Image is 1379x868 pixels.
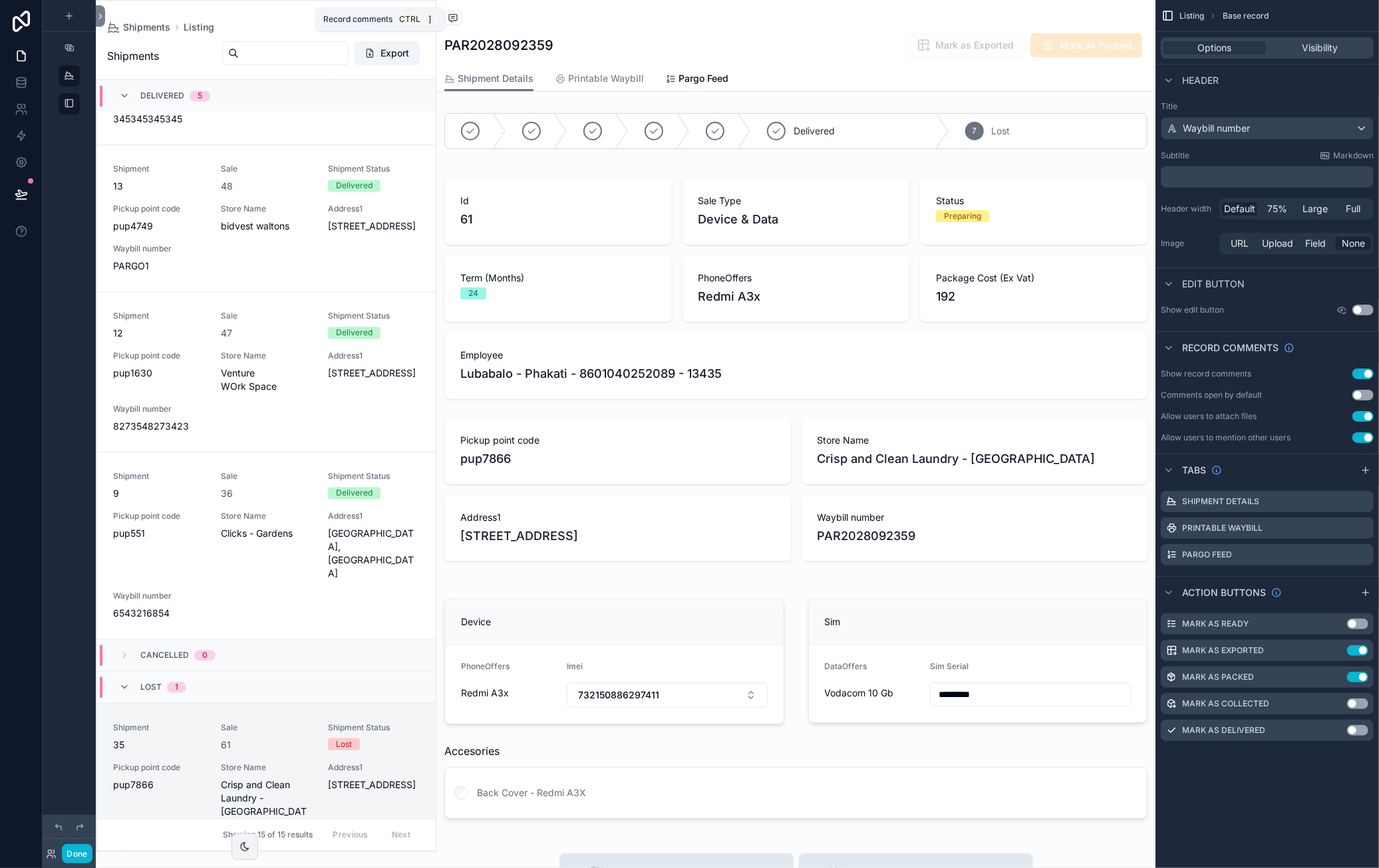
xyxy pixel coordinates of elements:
[113,244,205,255] span: Waybill number
[113,778,205,792] span: pup7866
[328,164,420,175] span: Shipment Status
[221,311,313,322] span: Sale
[221,762,313,773] span: Store Name
[113,311,205,322] span: Shipment
[1268,202,1288,216] span: 75%
[1161,204,1214,214] label: Header width
[107,48,159,64] span: Shipments
[221,220,313,233] span: bidvest waltons
[1182,496,1259,507] label: Shipment Details
[97,145,436,292] a: Shipment13Sale48Shipment StatusDeliveredPickup point codepup4749Store Namebidvest waltonsAddress1...
[1161,238,1214,249] label: Image
[113,220,205,233] span: pup4749
[221,778,313,831] span: Crisp and Clean Laundry - [GEOGRAPHIC_DATA]
[1182,464,1206,477] span: Tabs
[113,738,205,752] span: 35
[1231,237,1249,250] span: URL
[223,830,313,841] span: Showing 15 of 15 results
[221,327,232,341] a: 47
[1182,725,1265,736] label: Mark as Delivered
[458,72,534,85] span: Shipment Details
[113,404,205,415] span: Waybill number
[323,14,392,25] span: Record comments
[1161,411,1257,422] div: Allow users to attach files
[113,204,205,215] span: Pickup point code
[1305,237,1326,250] span: Field
[328,367,420,380] span: [STREET_ADDRESS]
[328,722,420,733] span: Shipment Status
[444,36,553,55] h1: PAR2028092359
[336,327,373,339] div: Delivered
[113,180,205,194] span: 13
[107,21,170,34] a: Shipments
[221,488,233,501] span: 36
[1182,619,1249,629] label: Mark as Ready
[113,367,205,380] span: pup1630
[1262,237,1293,250] span: Upload
[113,113,205,126] span: 345345345345
[62,844,92,863] button: Done
[221,722,313,733] span: Sale
[140,651,189,661] span: Cancelled
[202,651,208,661] div: 0
[221,367,313,394] span: Venture WOrk Space
[398,13,422,26] span: Ctrl
[221,164,313,175] span: Sale
[328,204,420,215] span: Address1
[221,738,231,752] a: 61
[113,488,205,501] span: 9
[113,164,205,175] span: Shipment
[1182,549,1232,560] label: Pargo Feed
[1302,41,1338,55] span: Visibility
[328,472,420,482] span: Shipment Status
[221,472,313,482] span: Sale
[328,220,420,233] span: [STREET_ADDRESS]
[665,67,728,93] a: Pargo Feed
[97,452,436,639] a: Shipment9Sale36Shipment StatusDeliveredPickup point codepup551Store NameClicks - GardensAddress1[...
[1182,277,1245,291] span: Edit button
[1161,117,1374,140] button: Waybill number
[113,351,205,362] span: Pickup point code
[328,311,420,322] span: Shipment Status
[1333,150,1374,161] span: Markdown
[113,722,205,733] span: Shipment
[1182,698,1269,709] label: Mark as Collected
[1161,368,1251,379] div: Show record comments
[1223,11,1269,21] span: Base record
[1198,41,1232,55] span: Options
[221,180,233,194] a: 48
[1182,74,1219,87] span: Header
[555,67,644,93] a: Printable Waybill
[336,738,352,750] div: Lost
[1161,305,1224,315] label: Show edit button
[328,527,420,581] span: [GEOGRAPHIC_DATA], [GEOGRAPHIC_DATA]
[140,91,184,102] span: Delivered
[1320,150,1374,161] a: Markdown
[113,472,205,482] span: Shipment
[1161,166,1374,188] div: scrollable content
[1346,202,1361,216] span: Full
[444,67,534,92] a: Shipment Details
[221,204,313,215] span: Store Name
[113,260,205,273] span: PARGO1
[1161,101,1374,112] label: Title
[1179,11,1204,21] span: Listing
[175,682,178,693] div: 1
[354,41,420,65] button: Export
[1182,645,1264,656] label: Mark as Exported
[113,591,205,602] span: Waybill number
[679,72,728,85] span: Pargo Feed
[113,762,205,773] span: Pickup point code
[140,682,162,693] span: Lost
[568,72,644,85] span: Printable Waybill
[221,351,313,362] span: Store Name
[328,778,420,792] span: [STREET_ADDRESS]
[1182,523,1263,533] label: Printable Waybill
[336,488,373,500] div: Delivered
[1183,122,1250,135] span: Waybill number
[113,420,205,434] span: 8273548273423
[113,607,205,621] span: 6543216854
